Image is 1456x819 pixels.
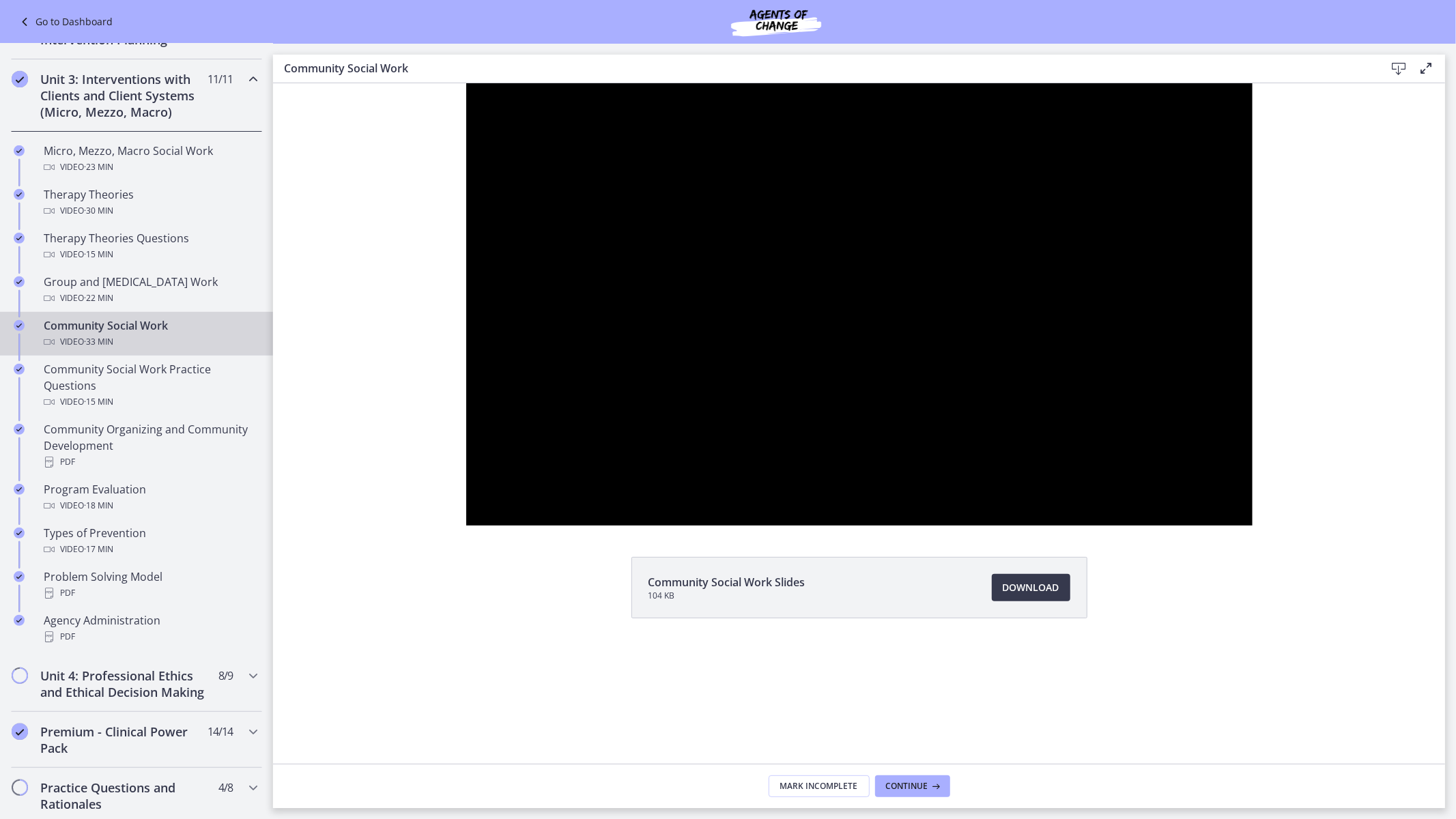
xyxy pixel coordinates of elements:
[44,246,257,263] div: Video
[40,667,207,700] h2: Unit 4: Professional Ethics and Ethical Decision Making
[273,83,1445,526] iframe: Video Lesson
[44,525,257,558] div: Types of Prevention
[284,60,1363,76] h3: Community Social Work
[44,274,257,306] div: Group and [MEDICAL_DATA] Work
[992,574,1070,601] a: Download
[44,569,257,601] div: Problem Solving Model
[44,230,257,263] div: Therapy Theories Questions
[208,71,233,87] span: 11 / 11
[14,484,25,495] i: Completed
[44,481,257,514] div: Program Evaluation
[84,246,113,263] span: · 15 min
[44,585,257,601] div: PDF
[12,723,28,740] i: Completed
[694,5,858,38] img: Agents of Change
[44,203,257,219] div: Video
[84,203,113,219] span: · 30 min
[44,143,257,175] div: Micro, Mezzo, Macro Social Work
[84,541,113,558] span: · 17 min
[84,159,113,175] span: · 23 min
[648,590,805,601] span: 104 KB
[14,145,25,156] i: Completed
[44,498,257,514] div: Video
[218,779,233,796] span: 4 / 8
[1003,579,1059,596] span: Download
[218,667,233,684] span: 8 / 9
[14,615,25,626] i: Completed
[44,361,257,410] div: Community Social Work Practice Questions
[40,723,207,756] h2: Premium - Clinical Power Pack
[84,334,113,350] span: · 33 min
[780,781,858,792] span: Mark Incomplete
[44,541,257,558] div: Video
[14,528,25,538] i: Completed
[14,571,25,582] i: Completed
[14,276,25,287] i: Completed
[40,71,207,120] h2: Unit 3: Interventions with Clients and Client Systems (Micro, Mezzo, Macro)
[44,159,257,175] div: Video
[14,189,25,200] i: Completed
[44,317,257,350] div: Community Social Work
[44,421,257,470] div: Community Organizing and Community Development
[16,14,113,30] a: Go to Dashboard
[14,233,25,244] i: Completed
[14,424,25,435] i: Completed
[886,781,928,792] span: Continue
[14,320,25,331] i: Completed
[208,723,233,740] span: 14 / 14
[12,71,28,87] i: Completed
[44,290,257,306] div: Video
[44,186,257,219] div: Therapy Theories
[44,629,257,645] div: PDF
[648,574,805,590] span: Community Social Work Slides
[769,775,870,797] button: Mark Incomplete
[44,394,257,410] div: Video
[84,394,113,410] span: · 15 min
[40,779,207,812] h2: Practice Questions and Rationales
[84,290,113,306] span: · 22 min
[84,498,113,514] span: · 18 min
[875,775,950,797] button: Continue
[44,334,257,350] div: Video
[14,364,25,375] i: Completed
[44,454,257,470] div: PDF
[44,612,257,645] div: Agency Administration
